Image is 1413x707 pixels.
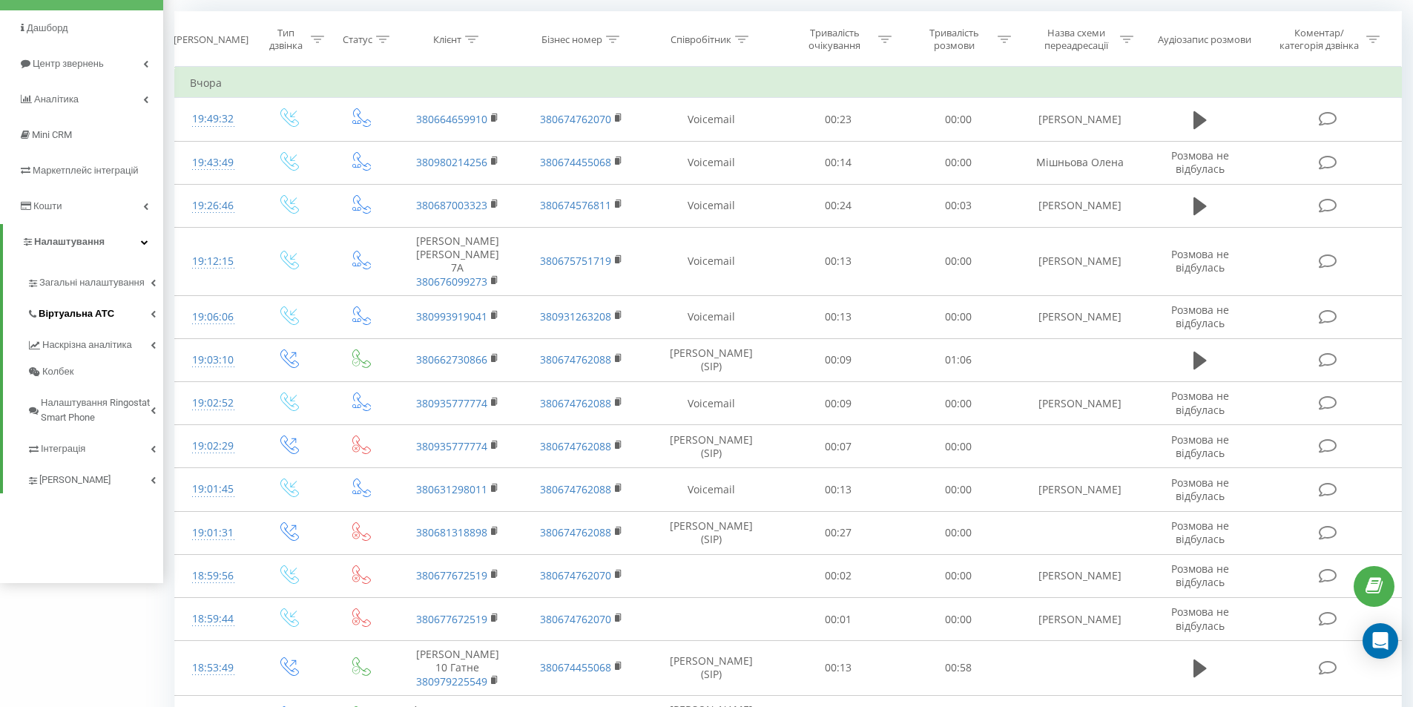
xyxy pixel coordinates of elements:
[395,227,520,295] td: [PERSON_NAME] [PERSON_NAME] 7А
[915,27,994,52] div: Тривалість розмови
[778,295,897,338] td: 00:13
[27,358,163,385] a: Колбек
[27,462,163,493] a: [PERSON_NAME]
[416,198,487,212] a: 380687003323
[1018,598,1142,641] td: [PERSON_NAME]
[343,33,372,46] div: Статус
[1018,184,1142,227] td: [PERSON_NAME]
[778,554,897,597] td: 00:02
[1171,519,1229,546] span: Розмова не відбулась
[190,562,237,591] div: 18:59:56
[34,93,79,105] span: Аналiтика
[190,475,237,504] div: 19:01:45
[540,198,611,212] a: 380674576811
[778,141,897,184] td: 00:14
[416,112,487,126] a: 380664659910
[1171,247,1229,274] span: Розмова не відбулась
[1171,148,1229,176] span: Розмова не відбулась
[1171,562,1229,589] span: Розмова не відбулась
[27,296,163,327] a: Віртуальна АТС
[898,425,1018,468] td: 00:00
[1018,98,1142,141] td: [PERSON_NAME]
[778,425,897,468] td: 00:07
[898,382,1018,425] td: 00:00
[778,598,897,641] td: 00:01
[898,98,1018,141] td: 00:00
[3,224,163,260] a: Налаштування
[540,482,611,496] a: 380674762088
[1037,27,1116,52] div: Назва схеми переадресації
[644,468,778,511] td: Voicemail
[42,364,73,379] span: Колбек
[644,641,778,696] td: [PERSON_NAME] (SIP)
[39,306,114,321] span: Віртуальна АТС
[540,254,611,268] a: 380675751719
[416,674,487,688] a: 380979225549
[778,382,897,425] td: 00:09
[1171,476,1229,503] span: Розмова не відбулась
[33,58,104,69] span: Центр звернень
[1018,141,1142,184] td: Мішньова Олена
[778,184,897,227] td: 00:24
[671,33,731,46] div: Співробітник
[898,141,1018,184] td: 00:00
[1171,389,1229,416] span: Розмова не відбулась
[1171,303,1229,330] span: Розмова не відбулась
[540,439,611,453] a: 380674762088
[416,482,487,496] a: 380631298011
[1363,623,1398,659] div: Open Intercom Messenger
[41,395,151,425] span: Налаштування Ringostat Smart Phone
[174,33,248,46] div: [PERSON_NAME]
[1171,433,1229,460] span: Розмова не відбулась
[190,247,237,276] div: 19:12:15
[416,568,487,582] a: 380677672519
[540,568,611,582] a: 380674762070
[190,605,237,634] div: 18:59:44
[416,525,487,539] a: 380681318898
[395,641,520,696] td: [PERSON_NAME] 10 Гатне
[778,227,897,295] td: 00:13
[416,155,487,169] a: 380980214256
[1171,605,1229,632] span: Розмова не відбулась
[33,200,62,211] span: Кошти
[27,327,163,358] a: Наскрізна аналітика
[190,346,237,375] div: 19:03:10
[190,148,237,177] div: 19:43:49
[644,425,778,468] td: [PERSON_NAME] (SIP)
[778,98,897,141] td: 00:23
[795,27,875,52] div: Тривалість очікування
[898,511,1018,554] td: 00:00
[416,439,487,453] a: 380935777774
[190,191,237,220] div: 19:26:46
[1018,554,1142,597] td: [PERSON_NAME]
[39,275,145,290] span: Загальні налаштування
[416,352,487,366] a: 380662730866
[433,33,461,46] div: Клієнт
[778,641,897,696] td: 00:13
[1158,33,1251,46] div: Аудіозапис розмови
[416,274,487,289] a: 380676099273
[540,309,611,323] a: 380931263208
[898,468,1018,511] td: 00:00
[190,654,237,683] div: 18:53:49
[540,112,611,126] a: 380674762070
[778,511,897,554] td: 00:27
[1276,27,1363,52] div: Коментар/категорія дзвінка
[190,519,237,547] div: 19:01:31
[778,468,897,511] td: 00:13
[32,129,72,140] span: Mini CRM
[540,352,611,366] a: 380674762088
[265,27,307,52] div: Тип дзвінка
[1018,295,1142,338] td: [PERSON_NAME]
[27,431,163,462] a: Інтеграція
[39,473,111,487] span: [PERSON_NAME]
[644,338,778,381] td: [PERSON_NAME] (SIP)
[644,98,778,141] td: Voicemail
[898,338,1018,381] td: 01:06
[778,338,897,381] td: 00:09
[27,265,163,296] a: Загальні налаштування
[416,612,487,626] a: 380677672519
[416,309,487,323] a: 380993919041
[42,338,132,352] span: Наскрізна аналітика
[644,382,778,425] td: Voicemail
